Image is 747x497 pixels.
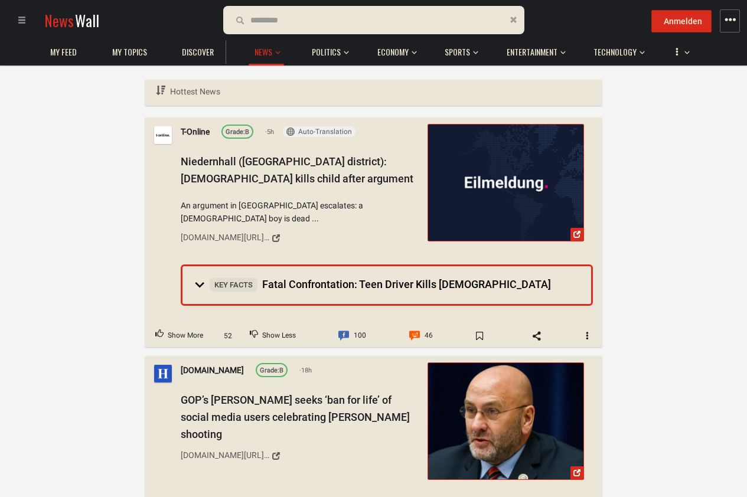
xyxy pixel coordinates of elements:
img: Profile picture of T-Online [154,126,172,144]
a: Grade:B [221,125,253,139]
a: [DOMAIN_NAME][URL][PERSON_NAME][PERSON_NAME] [181,446,419,466]
button: Sports [439,35,478,64]
a: Technology [588,41,642,64]
span: 5h [265,127,274,138]
button: Anmelden [651,10,712,32]
span: Bookmark [462,326,497,345]
img: Niedernhall (Hohenlohe district): 18-year-old kills child after argument [428,125,583,241]
img: GOP’s Higgins seeks ‘ban for life’ of social media users celebrating ... [428,363,583,479]
img: Profile picture of thehill.com [154,365,172,382]
a: T-Online [181,125,210,138]
span: News [255,47,272,57]
span: Show More [168,328,203,344]
span: News [44,9,74,31]
button: Politics [306,35,349,64]
span: Fatal Confrontation: Teen Driver Kills [DEMOGRAPHIC_DATA] [210,278,551,290]
span: My topics [112,47,147,57]
span: 100 [354,328,366,344]
a: Comment [328,325,376,347]
button: News [249,35,284,66]
span: Economy [377,47,409,57]
a: Hottest News [154,80,222,104]
span: Entertainment [507,47,557,57]
span: Technology [593,47,637,57]
span: Politics [312,47,341,57]
button: Auto-Translation [283,126,355,137]
button: Technology [588,35,645,64]
a: Comment [399,325,443,347]
span: Hottest News [170,87,220,96]
button: Downvote [240,325,306,347]
a: Entertainment [501,41,563,64]
span: 52 [217,331,238,342]
span: Niedernhall ([GEOGRAPHIC_DATA] district): [DEMOGRAPHIC_DATA] kills child after argument [181,155,413,185]
span: Grade: [226,128,245,136]
div: B [260,365,283,376]
span: Key Facts [210,278,257,292]
span: My Feed [50,47,77,57]
span: Grade: [260,367,279,374]
a: Economy [371,41,415,64]
a: Niedernhall (Hohenlohe district): 18-year-old kills child after argument [428,124,584,241]
div: [DOMAIN_NAME][URL][PERSON_NAME] [181,231,269,244]
span: Share [520,326,554,345]
a: News [249,41,278,64]
span: Wall [75,9,99,31]
div: B [226,127,249,138]
span: Anmelden [664,17,702,26]
span: Sports [445,47,470,57]
span: Show Less [262,328,296,344]
a: [DOMAIN_NAME][URL][PERSON_NAME] [181,228,419,248]
span: GOP’s [PERSON_NAME] seeks ‘ban for life’ of social media users celebrating [PERSON_NAME] shooting [181,394,410,440]
a: [DOMAIN_NAME] [181,364,244,377]
div: [DOMAIN_NAME][URL][PERSON_NAME][PERSON_NAME] [181,449,269,462]
button: Upvote [145,325,213,347]
a: NewsWall [44,9,99,31]
span: Discover [182,47,214,57]
button: Economy [371,35,417,64]
span: An argument in [GEOGRAPHIC_DATA] escalates: a [DEMOGRAPHIC_DATA] boy is dead ... [181,199,419,225]
button: Entertainment [501,35,566,64]
summary: Key FactsFatal Confrontation: Teen Driver Kills [DEMOGRAPHIC_DATA] [182,266,591,304]
span: 18h [299,365,312,376]
a: Sports [439,41,476,64]
a: Grade:B [256,363,288,377]
span: 46 [425,328,433,344]
a: Politics [306,41,347,64]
